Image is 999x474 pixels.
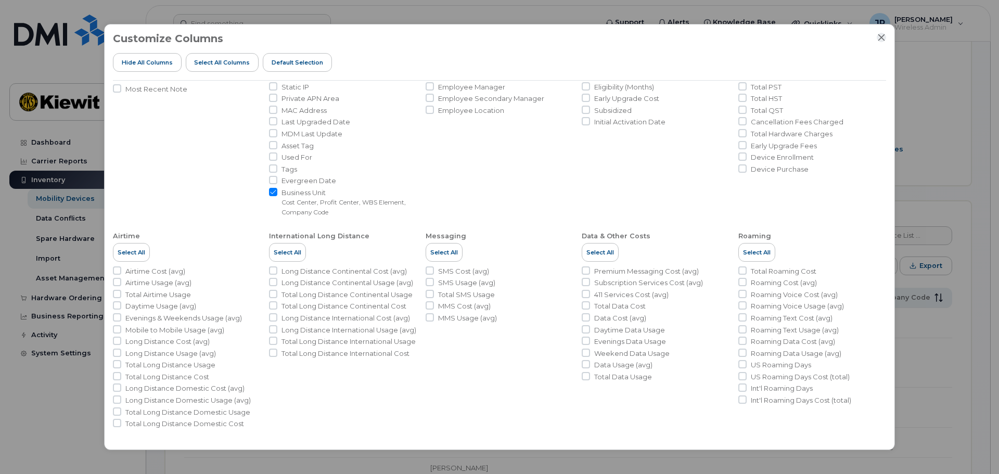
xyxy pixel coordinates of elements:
span: Evenings Data Usage [594,337,666,347]
span: Total HST [751,94,782,104]
span: Roaming Text Cost (avg) [751,313,832,323]
span: Total Airtime Usage [125,290,191,300]
span: SMS Usage (avg) [438,278,495,288]
span: Device Purchase [751,164,809,174]
span: Total Long Distance Continental Cost [281,301,406,311]
span: Select All [274,248,301,257]
span: Airtime Cost (avg) [125,266,185,276]
span: Total Long Distance International Cost [281,349,409,358]
span: Total PST [751,82,782,92]
button: Select all Columns [186,53,259,72]
span: Roaming Data Cost (avg) [751,337,835,347]
span: Total Data Usage [594,372,652,382]
span: Total Long Distance Continental Usage [281,290,413,300]
span: Employee Manager [438,82,505,92]
button: Select All [113,243,150,262]
span: Subsidized [594,106,632,116]
span: Long Distance Domestic Cost (avg) [125,383,245,393]
button: Close [877,33,886,42]
span: Total Roaming Cost [751,266,816,276]
span: Daytime Data Usage [594,325,665,335]
span: 411 Services Cost (avg) [594,290,669,300]
span: Data Usage (avg) [594,360,652,370]
span: Subscription Services Cost (avg) [594,278,703,288]
span: Weekend Data Usage [594,349,670,358]
span: Hide All Columns [122,58,173,67]
span: Long Distance International Usage (avg) [281,325,416,335]
span: Select All [586,248,614,257]
span: Total Long Distance Usage [125,360,215,370]
span: Data Cost (avg) [594,313,646,323]
span: Device Enrollment [751,152,814,162]
span: Employee Secondary Manager [438,94,544,104]
span: Early Upgrade Cost [594,94,659,104]
span: Tags [281,164,297,174]
span: Roaming Data Usage (avg) [751,349,841,358]
div: Data & Other Costs [582,232,650,241]
span: Total Long Distance International Usage [281,337,416,347]
span: Long Distance Domestic Usage (avg) [125,395,251,405]
small: Cost Center, Profit Center, WBS Element, Company Code [281,198,406,216]
span: Static IP [281,82,309,92]
span: Evergreen Date [281,176,336,186]
span: Used For [281,152,312,162]
span: Last Upgraded Date [281,117,350,127]
span: Airtime Usage (avg) [125,278,191,288]
span: Premium Messaging Cost (avg) [594,266,699,276]
span: Long Distance Continental Cost (avg) [281,266,407,276]
div: Messaging [426,232,466,241]
span: Total Hardware Charges [751,129,832,139]
span: Early Upgrade Fees [751,141,817,151]
span: Cancellation Fees Charged [751,117,843,127]
span: Select All [118,248,145,257]
button: Select All [426,243,463,262]
span: Daytime Usage (avg) [125,301,196,311]
button: Select All [269,243,306,262]
span: Eligibility (Months) [594,82,654,92]
div: Roaming [738,232,771,241]
span: Long Distance Cost (avg) [125,337,210,347]
span: Most Recent Note [125,84,187,94]
span: US Roaming Days Cost (total) [751,372,850,382]
span: MMS Usage (avg) [438,313,497,323]
span: Roaming Voice Usage (avg) [751,301,844,311]
span: Mobile to Mobile Usage (avg) [125,325,224,335]
span: Initial Activation Date [594,117,665,127]
span: Employee Location [438,106,504,116]
span: Total Long Distance Domestic Cost [125,419,244,429]
button: Hide All Columns [113,53,182,72]
span: Select All [430,248,458,257]
span: Total Long Distance Cost [125,372,209,382]
span: Business Unit [281,188,417,198]
span: Evenings & Weekends Usage (avg) [125,313,242,323]
div: Airtime [113,232,140,241]
button: Select All [582,243,619,262]
iframe: Messenger Launcher [954,429,991,466]
span: Roaming Text Usage (avg) [751,325,839,335]
span: Long Distance International Cost (avg) [281,313,410,323]
span: Total QST [751,106,783,116]
span: SMS Cost (avg) [438,266,489,276]
span: Roaming Voice Cost (avg) [751,290,838,300]
span: Total Long Distance Domestic Usage [125,407,250,417]
span: Asset Tag [281,141,314,151]
span: Select All [743,248,771,257]
button: Select All [738,243,775,262]
span: MAC Address [281,106,327,116]
h3: Customize Columns [113,33,223,44]
span: Long Distance Usage (avg) [125,349,216,358]
span: Total SMS Usage [438,290,495,300]
span: Default Selection [272,58,323,67]
span: Int'l Roaming Days Cost (total) [751,395,851,405]
span: Private APN Area [281,94,339,104]
span: Select all Columns [194,58,250,67]
span: Roaming Cost (avg) [751,278,817,288]
span: MMS Cost (avg) [438,301,491,311]
span: US Roaming Days [751,360,811,370]
button: Default Selection [263,53,332,72]
span: Long Distance Continental Usage (avg) [281,278,413,288]
span: MDM Last Update [281,129,342,139]
span: Int'l Roaming Days [751,383,813,393]
div: International Long Distance [269,232,369,241]
span: Total Data Cost [594,301,646,311]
